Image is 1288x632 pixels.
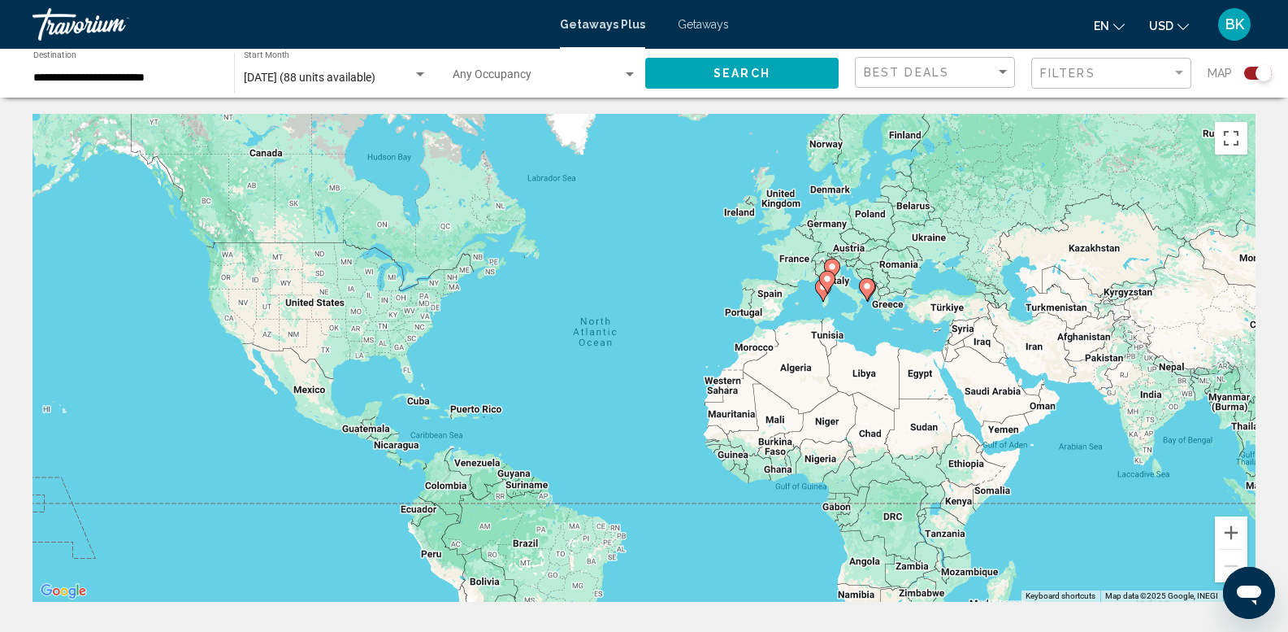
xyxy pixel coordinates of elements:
button: Change language [1094,14,1125,37]
a: Getaways Plus [560,18,645,31]
span: USD [1149,20,1173,33]
button: Filter [1031,57,1191,90]
a: Travorium [33,8,544,41]
button: Change currency [1149,14,1189,37]
span: en [1094,20,1109,33]
span: [DATE] (88 units available) [244,71,375,84]
button: Zoom out [1215,550,1247,582]
button: Zoom in [1215,516,1247,549]
span: Map [1208,62,1232,85]
a: Open this area in Google Maps (opens a new window) [37,581,90,602]
button: Search [645,58,839,88]
span: BK [1225,16,1244,33]
button: Keyboard shortcuts [1026,591,1095,602]
a: Getaways [678,18,729,31]
span: Map data ©2025 Google, INEGI [1105,591,1218,600]
span: Filters [1040,67,1095,80]
img: Google [37,581,90,602]
iframe: Button to launch messaging window [1223,567,1275,619]
mat-select: Sort by [864,66,1010,80]
button: User Menu [1213,7,1255,41]
button: Toggle fullscreen view [1215,122,1247,155]
span: Best Deals [864,66,949,79]
span: Search [713,68,770,81]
